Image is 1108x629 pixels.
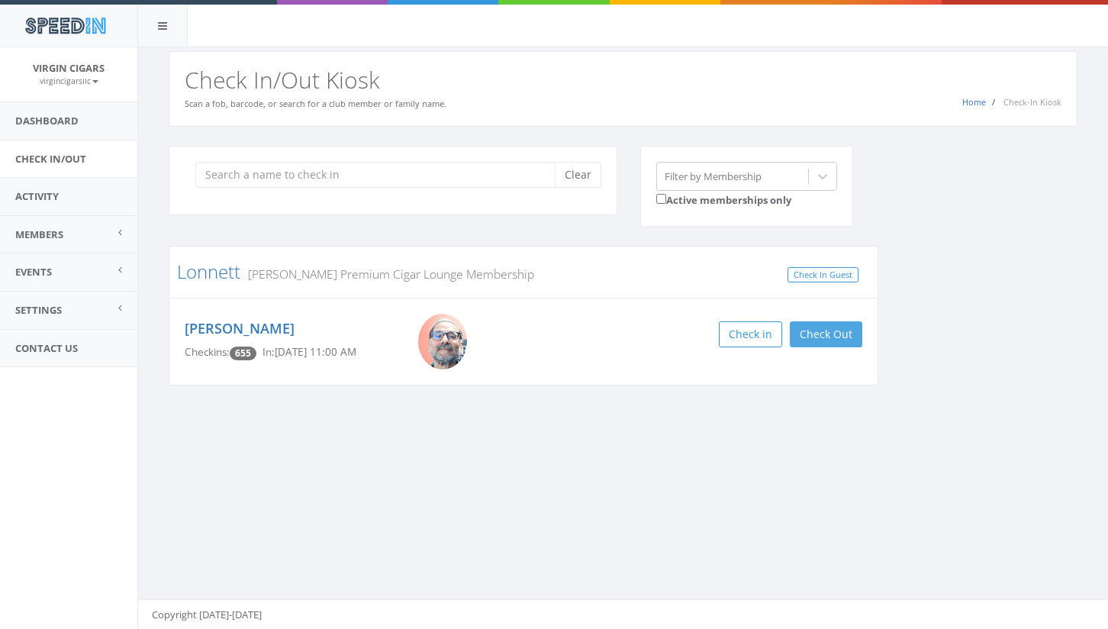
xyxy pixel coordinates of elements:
[1003,96,1061,108] span: Check-In Kiosk
[962,96,986,108] a: Home
[656,194,666,204] input: Active memberships only
[418,314,467,369] img: Frank.jpg
[15,303,62,317] span: Settings
[185,98,446,109] small: Scan a fob, barcode, or search for a club member or family name.
[33,61,105,75] span: Virgin Cigars
[18,11,113,40] img: speedin_logo.png
[185,319,295,337] a: [PERSON_NAME]
[40,76,98,86] small: virgincigarsllc
[195,162,566,188] input: Search a name to check in
[719,321,782,347] button: Check in
[15,227,63,241] span: Members
[177,259,240,284] a: Lonnett
[555,162,601,188] button: Clear
[788,267,858,283] a: Check In Guest
[790,321,862,347] button: Check Out
[40,73,98,87] a: virgincigarsllc
[15,265,52,279] span: Events
[15,341,78,355] span: Contact Us
[656,191,791,208] label: Active memberships only
[665,169,762,183] div: Filter by Membership
[185,345,230,359] span: Checkins:
[263,345,356,359] span: In: [DATE] 11:00 AM
[230,347,256,360] span: Checkin count
[240,266,534,282] small: [PERSON_NAME] Premium Cigar Lounge Membership
[185,67,1061,92] h2: Check In/Out Kiosk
